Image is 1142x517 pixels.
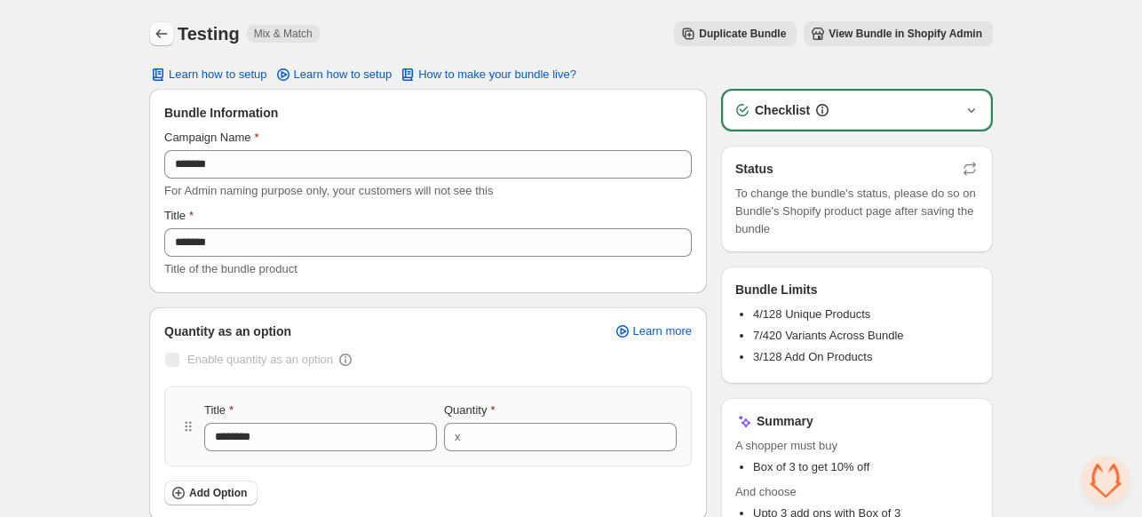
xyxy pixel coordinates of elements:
[735,437,979,455] span: A shopper must buy
[187,353,333,366] span: Enable quantity as an option
[294,68,393,82] span: Learn how to setup
[264,62,403,87] a: Learn how to setup
[164,481,258,505] button: Add Option
[139,62,278,87] button: Learn how to setup
[388,62,587,87] button: How to make your bundle live?
[699,27,786,41] span: Duplicate Bundle
[753,458,979,476] li: Box of 3 to get 10% off
[674,21,797,46] button: Duplicate Bundle
[633,324,692,338] span: Learn more
[164,184,493,197] span: For Admin naming purpose only, your customers will not see this
[753,329,904,342] span: 7/420 Variants Across Bundle
[164,262,297,275] span: Title of the bundle product
[753,350,872,363] span: 3/128 Add On Products
[149,21,174,46] button: Back
[444,402,495,419] label: Quantity
[164,207,194,225] label: Title
[164,104,278,122] span: Bundle Information
[164,322,291,340] span: Quantity as an option
[735,281,818,298] h3: Bundle Limits
[735,185,979,238] span: To change the bundle's status, please do so on Bundle's Shopify product page after saving the bundle
[1082,457,1130,505] div: Open chat
[189,486,247,500] span: Add Option
[178,23,240,44] h1: Testing
[757,412,813,430] h3: Summary
[829,27,982,41] span: View Bundle in Shopify Admin
[735,483,979,501] span: And choose
[164,129,259,147] label: Campaign Name
[455,428,461,446] div: x
[735,160,773,178] h3: Status
[169,68,267,82] span: Learn how to setup
[254,27,313,41] span: Mix & Match
[603,319,702,344] a: Learn more
[204,402,234,419] label: Title
[753,307,870,321] span: 4/128 Unique Products
[418,68,576,82] span: How to make your bundle live?
[804,21,993,46] button: View Bundle in Shopify Admin
[755,101,810,119] h3: Checklist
